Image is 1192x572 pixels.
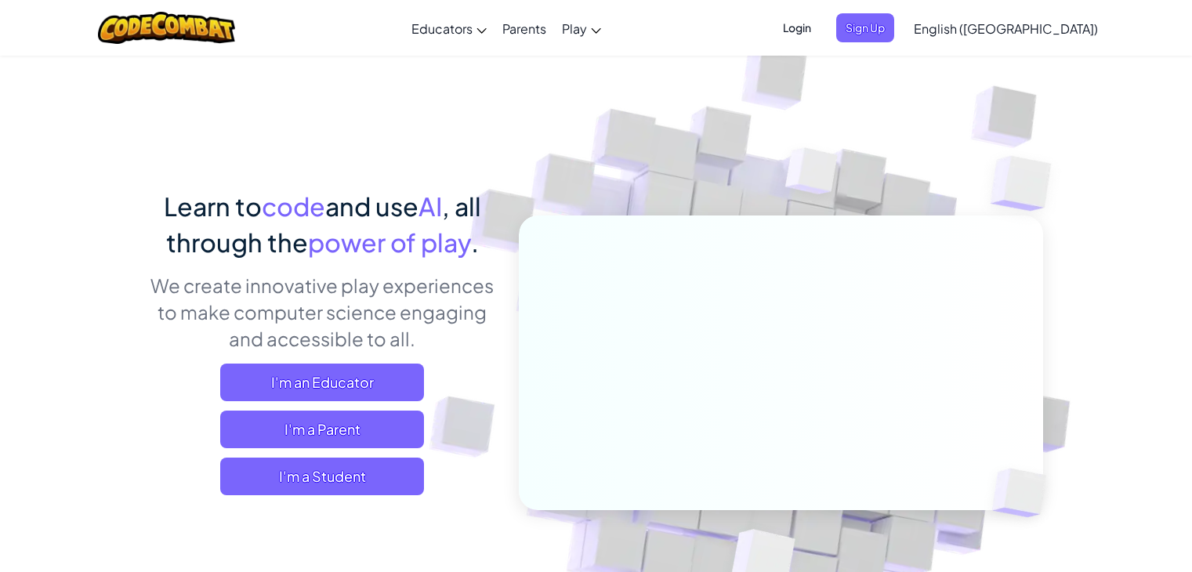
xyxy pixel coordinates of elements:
[495,7,554,49] a: Parents
[262,190,325,222] span: code
[836,13,894,42] button: Sign Up
[220,364,424,401] a: I'm an Educator
[220,458,424,495] button: I'm a Student
[966,436,1083,550] img: Overlap cubes
[325,190,418,222] span: and use
[471,226,479,258] span: .
[562,20,587,37] span: Play
[774,13,821,42] button: Login
[404,7,495,49] a: Educators
[308,226,471,258] span: power of play
[164,190,262,222] span: Learn to
[755,117,868,234] img: Overlap cubes
[150,272,495,352] p: We create innovative play experiences to make computer science engaging and accessible to all.
[418,190,442,222] span: AI
[554,7,609,49] a: Play
[98,12,235,44] img: CodeCombat logo
[906,7,1106,49] a: English ([GEOGRAPHIC_DATA])
[220,411,424,448] a: I'm a Parent
[914,20,1098,37] span: English ([GEOGRAPHIC_DATA])
[959,118,1095,250] img: Overlap cubes
[411,20,473,37] span: Educators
